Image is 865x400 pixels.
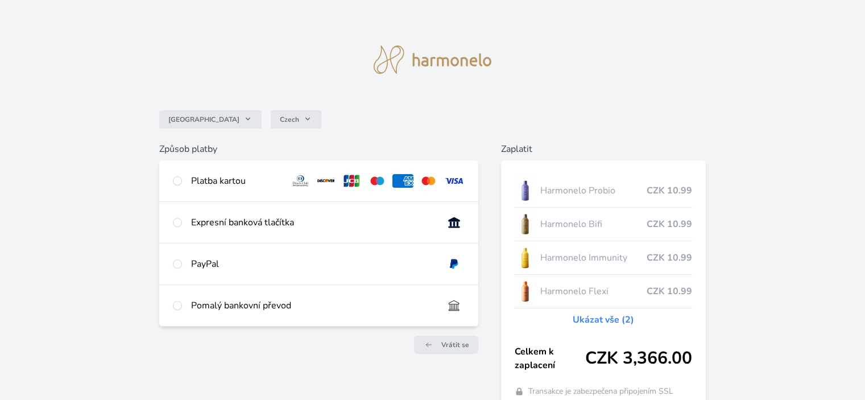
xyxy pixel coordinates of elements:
img: visa.svg [444,174,465,188]
span: Harmonelo Probio [540,184,646,197]
img: IMMUNITY_se_stinem_x-lo.jpg [515,244,536,272]
div: Expresní banková tlačítka [191,216,434,229]
img: CLEAN_PROBIO_se_stinem_x-lo.jpg [515,176,536,205]
span: Celkem k zaplacení [515,345,585,372]
img: mc.svg [418,174,439,188]
img: maestro.svg [367,174,388,188]
span: Czech [280,115,299,124]
span: CZK 10.99 [647,284,692,298]
img: amex.svg [392,174,413,188]
span: Harmonelo Flexi [540,284,646,298]
div: PayPal [191,257,434,271]
a: Vrátit se [414,336,478,354]
img: discover.svg [316,174,337,188]
div: Pomalý bankovní převod [191,299,434,312]
img: logo.svg [374,46,492,74]
h6: Zaplatit [501,142,706,156]
h6: Způsob platby [159,142,478,156]
span: CZK 10.99 [647,184,692,197]
span: CZK 10.99 [647,251,692,265]
span: Harmonelo Immunity [540,251,646,265]
img: CLEAN_FLEXI_se_stinem_x-hi_(1)-lo.jpg [515,277,536,306]
img: bankTransfer_IBAN.svg [444,299,465,312]
button: Czech [271,110,321,129]
img: jcb.svg [341,174,362,188]
span: Harmonelo Bifi [540,217,646,231]
img: CLEAN_BIFI_se_stinem_x-lo.jpg [515,210,536,238]
span: CZK 3,366.00 [585,348,692,369]
div: Platba kartou [191,174,281,188]
span: [GEOGRAPHIC_DATA] [168,115,239,124]
img: onlineBanking_CZ.svg [444,216,465,229]
img: paypal.svg [444,257,465,271]
span: Vrátit se [441,340,469,349]
img: diners.svg [290,174,311,188]
span: Transakce je zabezpečena připojením SSL [528,386,673,397]
span: CZK 10.99 [647,217,692,231]
button: [GEOGRAPHIC_DATA] [159,110,262,129]
a: Ukázat vše (2) [573,313,634,327]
